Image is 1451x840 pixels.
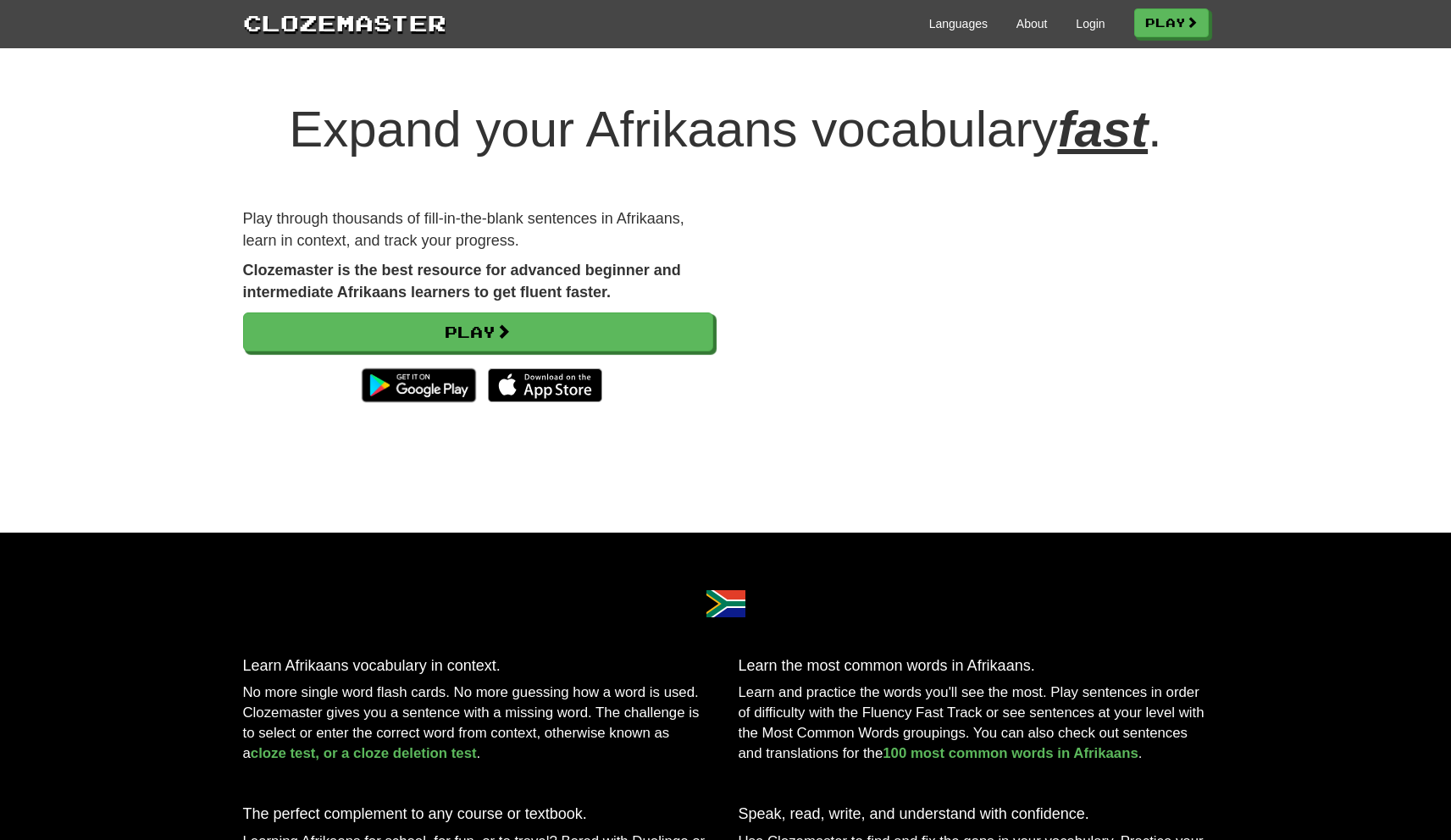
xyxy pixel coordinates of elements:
p: Learn and practice the words you'll see the most. Play sentences in order of difficulty with the ... [739,682,1209,764]
h3: Speak, read, write, and understand with confidence. [739,806,1209,823]
p: No more single word flash cards. No more guessing how a word is used. Clozemaster gives you a sen... [243,682,713,764]
a: cloze test, or a cloze deletion test [251,745,477,761]
p: Play through thousands of fill-in-the-blank sentences in Afrikaans, learn in context, and track y... [243,208,713,251]
a: Play [1134,8,1209,37]
a: Play [243,312,713,351]
em: fast [1057,101,1148,157]
strong: Clozemaster is the best resource for advanced beginner and intermediate Afrikaans learners to get... [243,262,681,301]
a: 100 most common words in Afrikaans [883,745,1138,761]
a: Login [1076,15,1105,32]
a: Clozemaster [243,7,446,38]
img: Download_on_the_App_Store_Badge_US-UK_135x40-25178aeef6eb6b83b96f5f2d004eda3bffbb37122de64afbaef7... [488,368,602,402]
a: Languages [929,15,988,32]
h3: Learn the most common words in Afrikaans. [739,658,1209,675]
h3: Learn Afrikaans vocabulary in context. [243,658,713,675]
h1: Expand your Afrikaans vocabulary . [243,102,1209,157]
img: Get it on Google Play [353,360,485,411]
h3: The perfect complement to any course or textbook. [243,806,713,823]
a: About [1016,15,1048,32]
